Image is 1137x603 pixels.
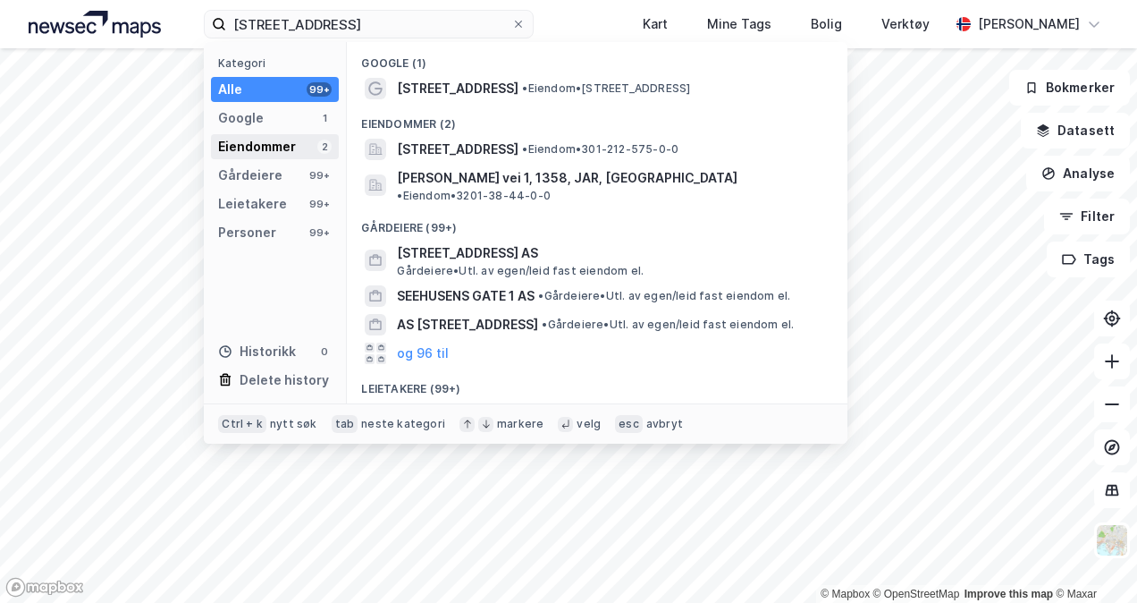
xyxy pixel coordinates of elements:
div: Eiendommer [218,136,296,157]
div: Kategori [218,56,339,70]
div: Delete history [240,369,329,391]
a: Mapbox homepage [5,577,84,598]
a: Improve this map [964,588,1053,600]
div: neste kategori [361,417,445,431]
span: Eiendom • 3201-38-44-0-0 [397,189,551,203]
div: Ctrl + k [218,415,266,433]
span: SEEHUSENS GATE 1 AS [397,285,535,307]
span: AS [STREET_ADDRESS] [397,314,538,335]
a: OpenStreetMap [873,588,960,600]
span: [STREET_ADDRESS] [397,139,518,160]
div: Historikk [218,341,296,362]
div: Verktøy [881,13,930,35]
div: Bolig [811,13,842,35]
img: logo.a4113a55bc3d86da70a041830d287a7e.svg [29,11,161,38]
span: • [542,318,547,331]
span: [STREET_ADDRESS] [397,78,518,99]
div: tab [332,415,358,433]
button: og 96 til [397,343,449,364]
div: Gårdeiere [218,165,282,186]
a: Mapbox [821,588,870,600]
div: 0 [317,344,332,359]
div: 1 [317,111,332,125]
span: Eiendom • 301-212-575-0-0 [522,142,678,157]
div: Google [218,107,264,129]
span: Gårdeiere • Utl. av egen/leid fast eiendom el. [542,318,794,332]
div: Leietakere (99+) [347,368,847,400]
iframe: Chat Widget [1048,517,1137,603]
span: Eiendom • [STREET_ADDRESS] [522,81,690,96]
div: markere [497,417,543,431]
button: Analyse [1026,156,1130,191]
div: 99+ [307,197,332,211]
button: Datasett [1021,113,1130,149]
span: • [522,81,527,95]
input: Søk på adresse, matrikkel, gårdeiere, leietakere eller personer [226,11,510,38]
button: Bokmerker [1009,70,1130,106]
button: Tags [1047,242,1130,277]
div: Personer [218,222,276,243]
span: Gårdeiere • Utl. av egen/leid fast eiendom el. [397,264,644,278]
span: • [522,142,527,156]
div: esc [615,415,643,433]
span: • [538,289,543,302]
div: [PERSON_NAME] [978,13,1080,35]
span: • [397,189,402,202]
div: 99+ [307,225,332,240]
div: nytt søk [270,417,317,431]
span: [STREET_ADDRESS] AS [397,242,826,264]
div: 2 [317,140,332,154]
div: Kontrollprogram for chat [1048,517,1137,603]
div: 99+ [307,168,332,183]
button: Filter [1044,199,1130,234]
span: Gårdeiere • Utl. av egen/leid fast eiendom el. [538,289,790,303]
div: Gårdeiere (99+) [347,207,847,239]
div: Google (1) [347,42,847,74]
div: Leietakere [218,193,287,215]
div: 99+ [307,82,332,97]
div: Alle [218,79,242,100]
div: Mine Tags [707,13,771,35]
div: Kart [643,13,668,35]
div: avbryt [646,417,683,431]
span: [PERSON_NAME] vei 1, 1358, JAR, [GEOGRAPHIC_DATA] [397,167,737,189]
div: velg [577,417,601,431]
div: Eiendommer (2) [347,103,847,135]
